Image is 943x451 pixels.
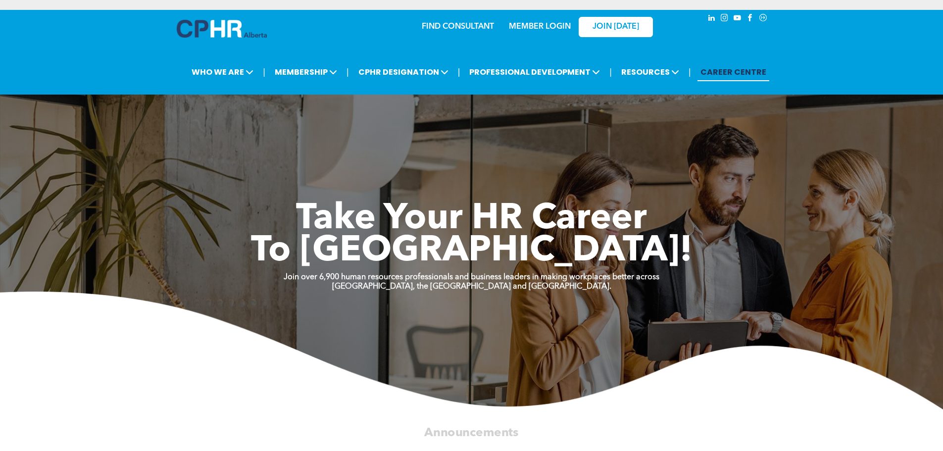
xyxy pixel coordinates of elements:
li: | [609,62,612,82]
span: Take Your HR Career [296,201,647,237]
span: WHO WE ARE [189,63,256,81]
strong: Join over 6,900 human resources professionals and business leaders in making workplaces better ac... [284,273,659,281]
span: MEMBERSHIP [272,63,340,81]
a: youtube [732,12,743,26]
a: MEMBER LOGIN [509,23,571,31]
a: instagram [719,12,730,26]
a: Social network [758,12,769,26]
li: | [689,62,691,82]
a: JOIN [DATE] [579,17,653,37]
a: facebook [745,12,756,26]
li: | [263,62,265,82]
li: | [458,62,460,82]
a: FIND CONSULTANT [422,23,494,31]
span: CPHR DESIGNATION [355,63,451,81]
a: linkedin [706,12,717,26]
span: To [GEOGRAPHIC_DATA]! [251,234,693,269]
li: | [347,62,349,82]
img: A blue and white logo for cp alberta [177,20,267,38]
span: JOIN [DATE] [593,22,639,32]
span: Announcements [424,427,518,439]
span: RESOURCES [618,63,682,81]
strong: [GEOGRAPHIC_DATA], the [GEOGRAPHIC_DATA] and [GEOGRAPHIC_DATA]. [332,283,611,291]
span: PROFESSIONAL DEVELOPMENT [466,63,603,81]
a: CAREER CENTRE [697,63,769,81]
